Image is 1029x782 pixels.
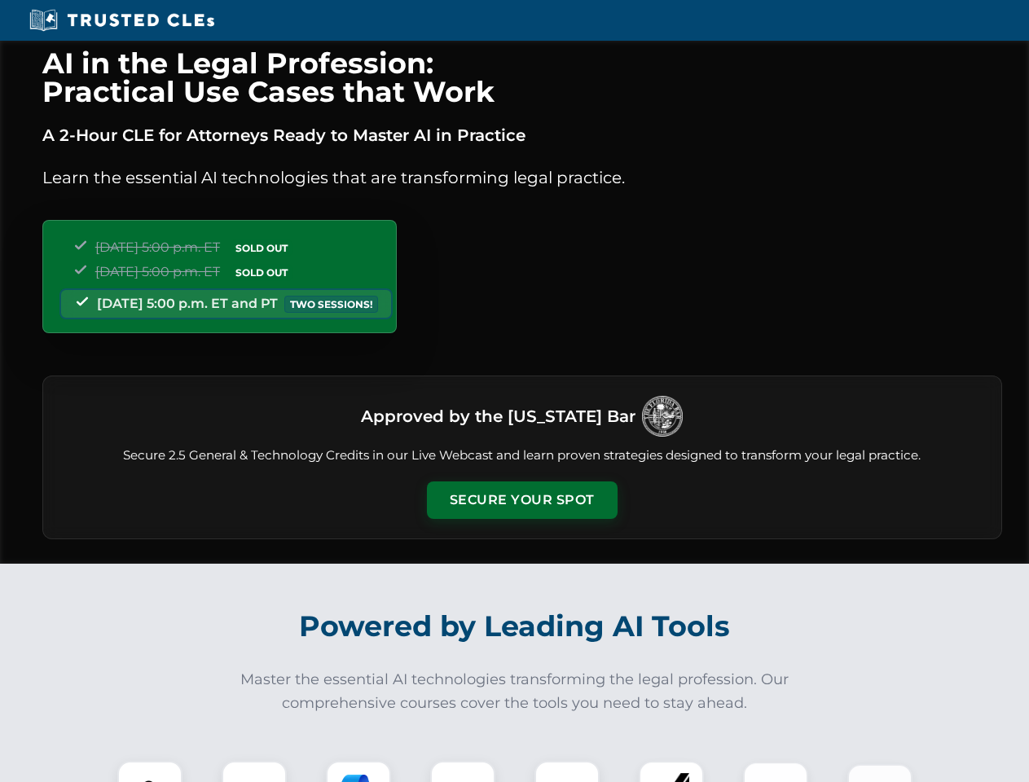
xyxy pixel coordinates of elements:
h2: Powered by Leading AI Tools [64,598,966,655]
p: Master the essential AI technologies transforming the legal profession. Our comprehensive courses... [230,668,800,715]
span: [DATE] 5:00 p.m. ET [95,264,220,279]
h3: Approved by the [US_STATE] Bar [361,402,635,431]
span: SOLD OUT [230,239,293,257]
span: [DATE] 5:00 p.m. ET [95,239,220,255]
p: Secure 2.5 General & Technology Credits in our Live Webcast and learn proven strategies designed ... [63,446,982,465]
p: Learn the essential AI technologies that are transforming legal practice. [42,165,1002,191]
button: Secure Your Spot [427,481,618,519]
img: Trusted CLEs [24,8,219,33]
p: A 2-Hour CLE for Attorneys Ready to Master AI in Practice [42,122,1002,148]
img: Logo [642,396,683,437]
h1: AI in the Legal Profession: Practical Use Cases that Work [42,49,1002,106]
span: SOLD OUT [230,264,293,281]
